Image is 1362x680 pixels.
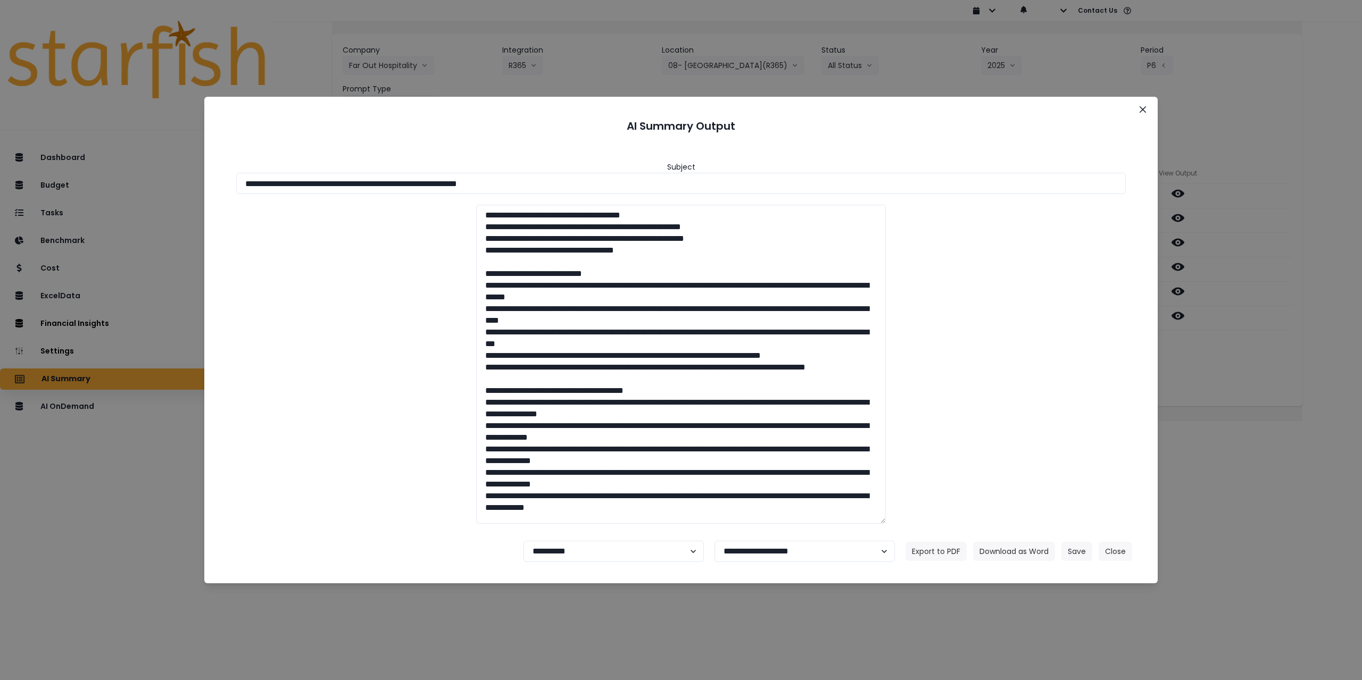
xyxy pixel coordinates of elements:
[217,110,1145,142] header: AI Summary Output
[906,542,967,561] button: Export to PDF
[973,542,1055,561] button: Download as Word
[1134,101,1151,118] button: Close
[1099,542,1132,561] button: Close
[1061,542,1092,561] button: Save
[667,162,695,173] header: Subject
